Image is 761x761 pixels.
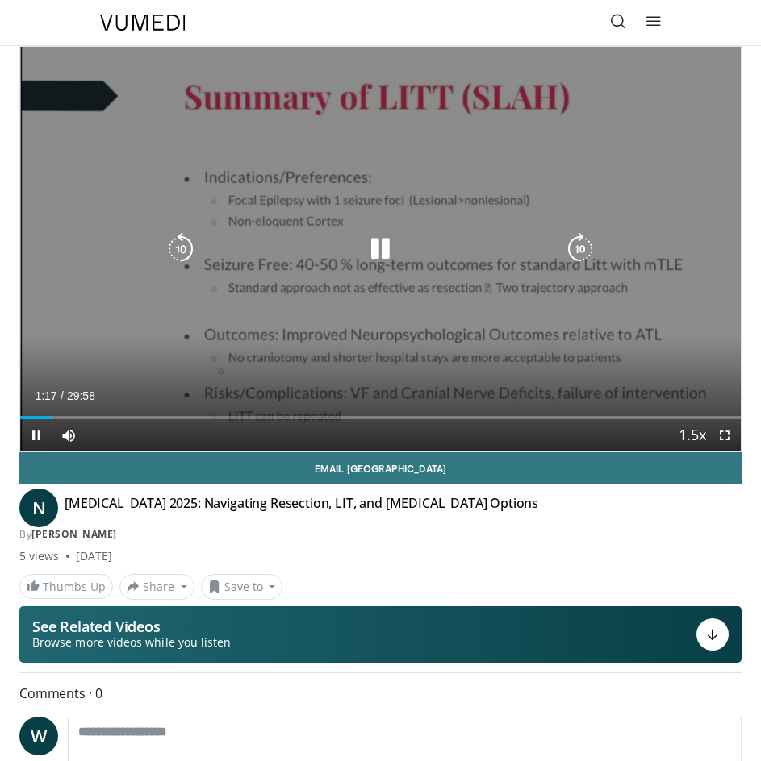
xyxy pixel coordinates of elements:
[35,389,56,402] span: 1:17
[76,548,112,564] div: [DATE]
[201,574,283,600] button: Save to
[61,389,64,402] span: /
[20,419,52,451] button: Pause
[19,489,58,527] a: N
[31,527,117,541] a: [PERSON_NAME]
[19,683,742,704] span: Comments 0
[67,389,95,402] span: 29:58
[19,452,742,484] a: Email [GEOGRAPHIC_DATA]
[19,606,742,663] button: See Related Videos Browse more videos while you listen
[20,416,741,419] div: Progress Bar
[709,419,741,451] button: Fullscreen
[32,618,231,634] p: See Related Videos
[100,15,186,31] img: VuMedi Logo
[19,574,113,599] a: Thumbs Up
[676,419,709,451] button: Playback Rate
[19,548,60,564] span: 5 views
[19,717,58,755] a: W
[119,574,194,600] button: Share
[19,527,742,542] div: By
[52,419,85,451] button: Mute
[20,47,741,451] video-js: Video Player
[65,495,538,521] h4: [MEDICAL_DATA] 2025: Navigating Resection, LIT, and [MEDICAL_DATA] Options
[32,634,231,651] span: Browse more videos while you listen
